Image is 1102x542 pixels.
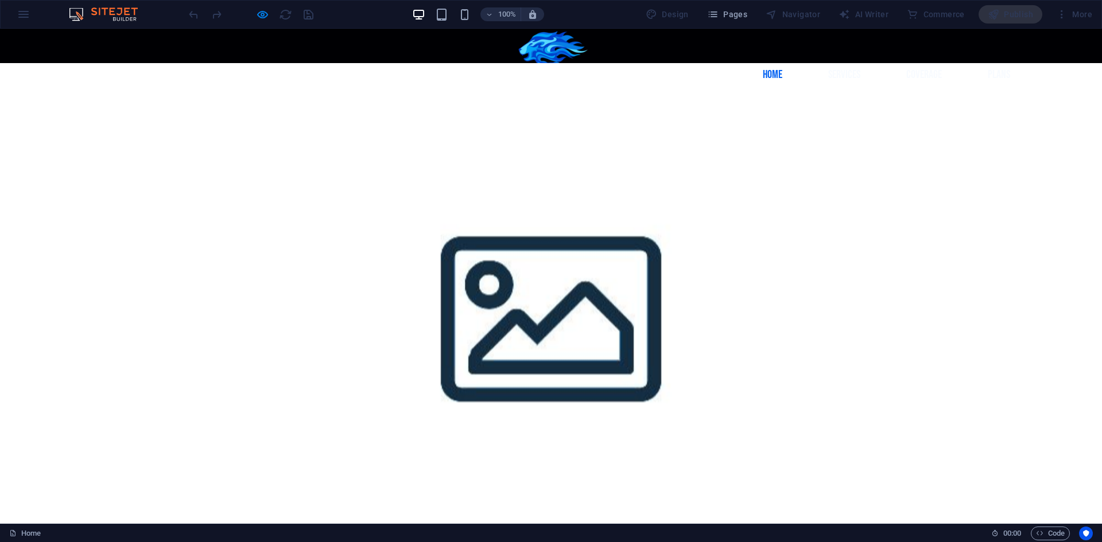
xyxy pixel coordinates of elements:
a: Services [828,40,860,52]
h6: 100% [498,7,516,21]
i: On resize automatically adjust zoom level to fit chosen device. [527,9,538,20]
a: coverage [906,40,942,52]
a: Click to cancel selection. Double-click to open Pages [9,527,41,540]
button: Code [1031,527,1070,540]
button: 100% [480,7,521,21]
span: 00 00 [1003,527,1021,540]
div: Design (Ctrl+Alt+Y) [641,5,693,24]
a: Home [763,40,782,52]
span: : [1011,529,1013,537]
span: Pages [707,9,747,20]
h6: Session time [991,527,1022,540]
span: Code [1036,527,1065,540]
img: Editor Logo [66,7,152,21]
a: Plans [988,40,1010,52]
button: Pages [703,5,752,24]
button: Usercentrics [1079,527,1093,540]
